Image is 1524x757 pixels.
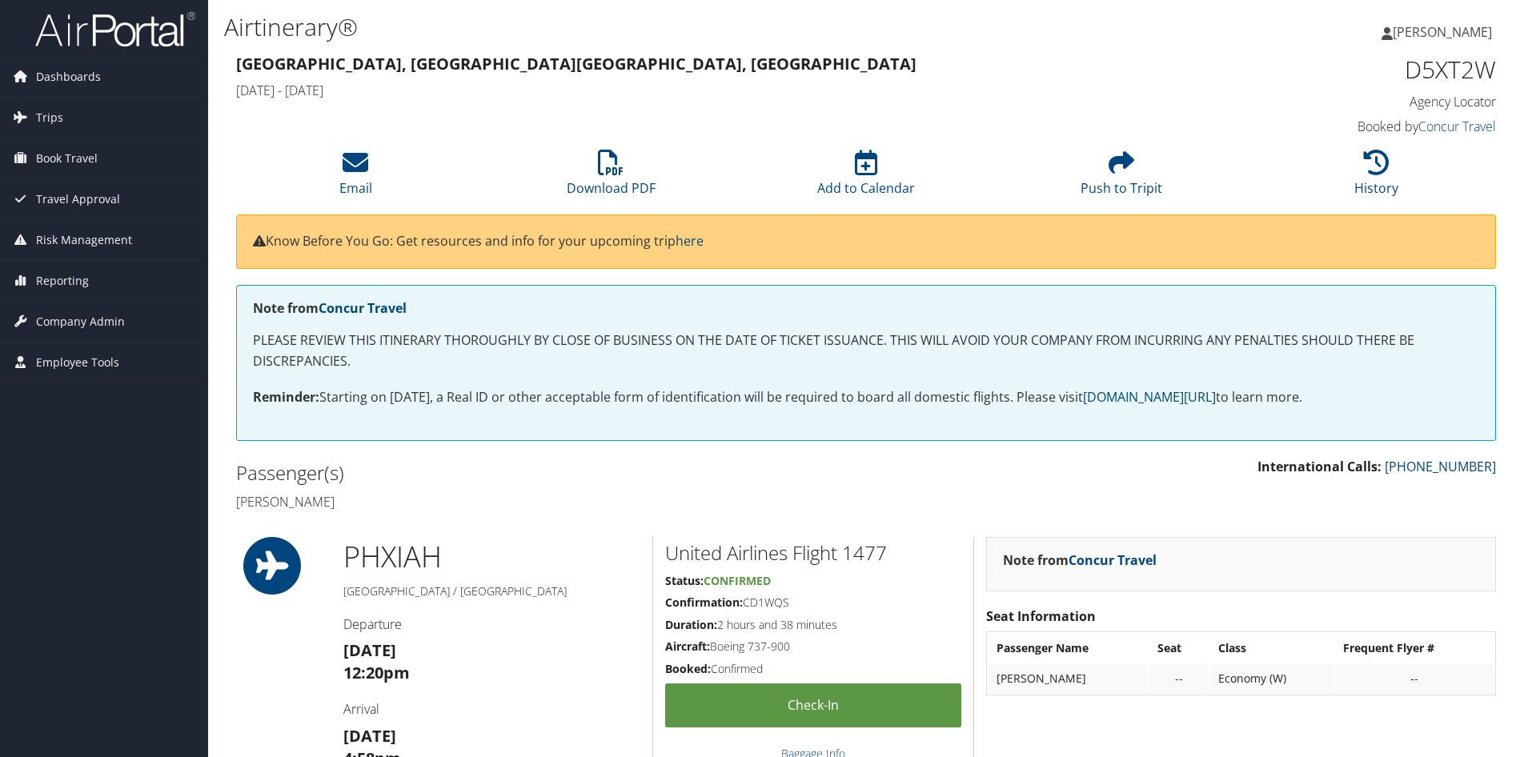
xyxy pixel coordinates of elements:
h4: Departure [343,615,640,633]
span: Reporting [36,261,89,301]
a: Concur Travel [319,299,407,317]
h5: Boeing 737-900 [665,639,961,655]
a: Download PDF [567,158,656,197]
a: History [1354,158,1398,197]
a: [PHONE_NUMBER] [1385,458,1496,475]
span: Dashboards [36,57,101,97]
h4: Arrival [343,700,640,718]
strong: Note from [253,299,407,317]
strong: [DATE] [343,639,396,661]
span: Employee Tools [36,342,119,383]
p: Starting on [DATE], a Real ID or other acceptable form of identification will be required to boar... [253,387,1479,408]
span: Risk Management [36,220,132,260]
span: Travel Approval [36,179,120,219]
th: Frequent Flyer # [1335,634,1494,663]
td: Economy (W) [1210,664,1334,693]
a: Push to Tripit [1081,158,1162,197]
a: Check-in [665,683,961,727]
p: PLEASE REVIEW THIS ITINERARY THOROUGHLY BY CLOSE OF BUSINESS ON THE DATE OF TICKET ISSUANCE. THIS... [253,330,1479,371]
strong: Status: [665,573,704,588]
h5: 2 hours and 38 minutes [665,617,961,633]
h5: Confirmed [665,661,961,677]
strong: Note from [1003,551,1157,569]
h1: PHX IAH [343,537,640,577]
strong: Seat Information [986,607,1096,625]
h4: Booked by [1199,118,1496,135]
span: [PERSON_NAME] [1393,23,1492,41]
div: -- [1343,671,1486,686]
h4: [PERSON_NAME] [236,493,854,511]
a: Add to Calendar [817,158,915,197]
h2: Passenger(s) [236,459,854,487]
strong: International Calls: [1257,458,1382,475]
a: Email [339,158,372,197]
strong: [GEOGRAPHIC_DATA], [GEOGRAPHIC_DATA] [GEOGRAPHIC_DATA], [GEOGRAPHIC_DATA] [236,53,916,74]
strong: Duration: [665,617,717,632]
span: Confirmed [704,573,771,588]
h1: D5XT2W [1199,53,1496,86]
a: [DOMAIN_NAME][URL] [1083,388,1216,406]
span: Company Admin [36,302,125,342]
h4: [DATE] - [DATE] [236,82,1175,99]
th: Seat [1149,634,1209,663]
th: Passenger Name [989,634,1148,663]
img: airportal-logo.png [35,10,195,48]
h2: United Airlines Flight 1477 [665,539,961,567]
strong: Reminder: [253,388,319,406]
td: [PERSON_NAME] [989,664,1148,693]
strong: 12:20pm [343,662,410,683]
h5: [GEOGRAPHIC_DATA] / [GEOGRAPHIC_DATA] [343,583,640,599]
strong: Aircraft: [665,639,710,654]
strong: Confirmation: [665,595,743,610]
h1: Airtinerary® [224,10,1080,44]
p: Know Before You Go: Get resources and info for your upcoming trip [253,231,1479,252]
span: Book Travel [36,138,98,178]
a: Concur Travel [1069,551,1157,569]
span: Trips [36,98,63,138]
strong: [DATE] [343,725,396,747]
h5: CD1WQS [665,595,961,611]
div: -- [1157,671,1201,686]
strong: Booked: [665,661,711,676]
h4: Agency Locator [1199,93,1496,110]
th: Class [1210,634,1334,663]
a: [PERSON_NAME] [1382,8,1508,56]
a: here [676,232,704,250]
a: Concur Travel [1418,118,1496,135]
